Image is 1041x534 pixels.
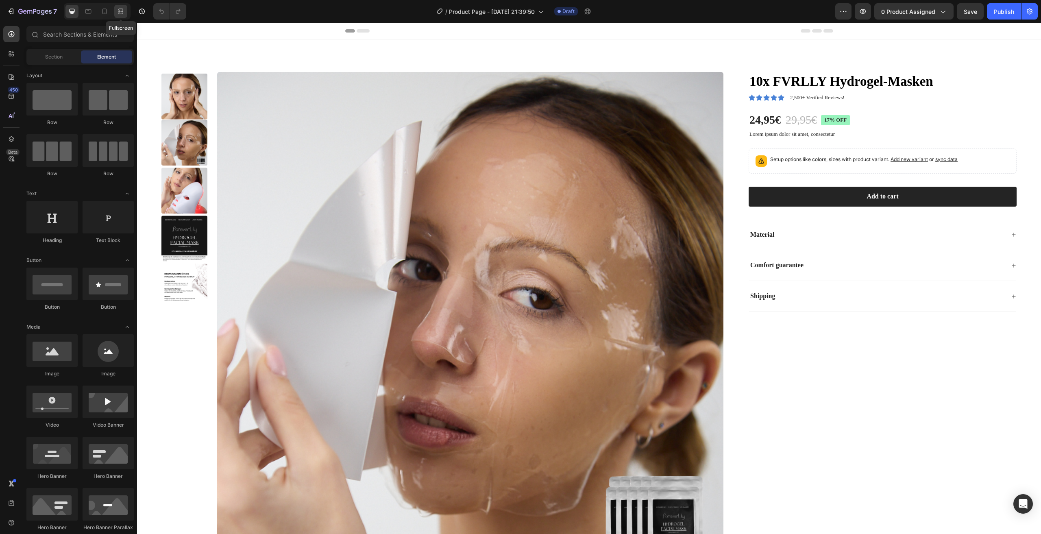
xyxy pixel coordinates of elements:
div: Video [26,421,78,429]
span: Toggle open [121,69,134,82]
div: Row [83,170,134,177]
div: Hero Banner [83,473,134,480]
div: Image [83,370,134,377]
div: Open Intercom Messenger [1013,494,1033,514]
div: Button [26,303,78,311]
span: Add new variant [754,133,791,139]
span: / [445,7,447,16]
span: Button [26,257,41,264]
div: Button [83,303,134,311]
span: sync data [798,133,821,139]
div: 29,95€ [648,89,681,105]
div: Publish [994,7,1014,16]
input: Search Sections & Elements [26,26,134,42]
div: Row [83,119,134,126]
span: Media [26,323,41,331]
span: Save [964,8,977,15]
div: Hero Banner [26,524,78,531]
h1: 10x FVRLLY Hydrogel-Masken [612,49,880,68]
span: Element [97,53,116,61]
span: Toggle open [121,254,134,267]
div: Add to cart [730,170,761,178]
span: or [791,133,821,139]
button: 0 product assigned [874,3,954,20]
button: Add to cart [612,164,880,184]
p: 7 [53,7,57,16]
div: Row [26,119,78,126]
span: Layout [26,72,42,79]
div: Hero Banner Parallax [83,524,134,531]
button: Publish [987,3,1021,20]
p: Shipping [613,269,638,278]
iframe: Design area [137,23,1041,534]
button: 7 [3,3,61,20]
div: Heading [26,237,78,244]
pre: 17% off [684,92,713,102]
div: Beta [6,149,20,155]
span: Toggle open [121,320,134,333]
div: Text Block [83,237,134,244]
div: Video Banner [83,421,134,429]
div: 24,95€ [612,89,645,105]
span: Draft [562,8,575,15]
button: Save [957,3,984,20]
p: Material [613,208,638,216]
span: Section [45,53,63,61]
span: 0 product assigned [881,7,935,16]
p: Comfort guarantee [613,238,666,247]
p: Lorem ipsum dolor sit amet, consectetur [612,108,879,115]
div: Image [26,370,78,377]
div: Hero Banner [26,473,78,480]
span: Product Page - [DATE] 21:39:50 [449,7,535,16]
span: Text [26,190,37,197]
div: Row [26,170,78,177]
span: Toggle open [121,187,134,200]
p: 2,500+ Verified Reviews! [653,71,708,79]
div: 450 [8,87,20,93]
div: Undo/Redo [153,3,186,20]
p: Setup options like colors, sizes with product variant. [633,133,821,141]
